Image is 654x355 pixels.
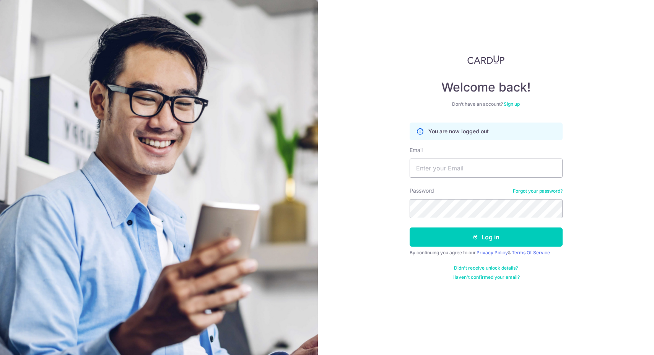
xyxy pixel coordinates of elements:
[477,250,508,255] a: Privacy Policy
[504,101,520,107] a: Sign up
[410,159,563,178] input: Enter your Email
[454,265,518,271] a: Didn't receive unlock details?
[428,128,489,135] p: You are now logged out
[410,250,563,256] div: By continuing you agree to our &
[410,187,434,195] label: Password
[512,250,550,255] a: Terms Of Service
[410,227,563,247] button: Log in
[410,80,563,95] h4: Welcome back!
[410,146,423,154] label: Email
[467,55,505,64] img: CardUp Logo
[513,188,563,194] a: Forgot your password?
[410,101,563,107] div: Don’t have an account?
[452,274,520,280] a: Haven't confirmed your email?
